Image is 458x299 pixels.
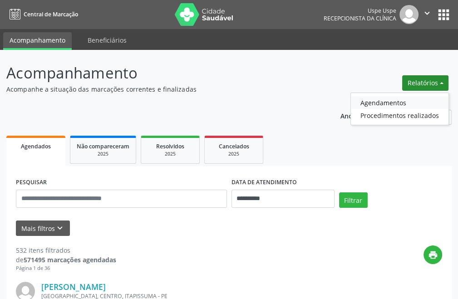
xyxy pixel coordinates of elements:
[424,245,442,264] button: print
[350,93,449,125] ul: Relatórios
[16,221,70,236] button: Mais filtroskeyboard_arrow_down
[24,255,116,264] strong: 571495 marcações agendadas
[422,8,432,18] i: 
[77,142,129,150] span: Não compareceram
[428,250,438,260] i: print
[16,265,116,272] div: Página 1 de 36
[402,75,448,91] button: Relatórios
[6,62,318,84] p: Acompanhamento
[324,15,396,22] span: Recepcionista da clínica
[156,142,184,150] span: Resolvidos
[3,32,72,50] a: Acompanhamento
[16,245,116,255] div: 532 itens filtrados
[16,176,47,190] label: PESQUISAR
[24,10,78,18] span: Central de Marcação
[21,142,51,150] span: Agendados
[419,5,436,24] button: 
[55,223,65,233] i: keyboard_arrow_down
[399,5,419,24] img: img
[219,142,249,150] span: Cancelados
[340,110,421,121] p: Ano de acompanhamento
[81,32,133,48] a: Beneficiários
[436,7,452,23] button: apps
[351,96,448,109] a: Agendamentos
[6,84,318,94] p: Acompanhe a situação das marcações correntes e finalizadas
[339,192,368,208] button: Filtrar
[148,151,193,157] div: 2025
[6,7,78,22] a: Central de Marcação
[211,151,256,157] div: 2025
[16,255,116,265] div: de
[324,7,396,15] div: Uspe Uspe
[231,176,297,190] label: DATA DE ATENDIMENTO
[351,109,448,122] a: Procedimentos realizados
[41,282,106,292] a: [PERSON_NAME]
[77,151,129,157] div: 2025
